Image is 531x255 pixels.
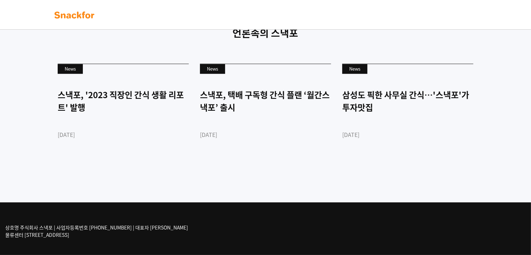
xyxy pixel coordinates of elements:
p: 언론속의 스낵포 [52,26,479,41]
div: News [58,64,83,74]
p: 상호명 주식회사 스낵포 | 사업자등록번호 [PHONE_NUMBER] | 대표자 [PERSON_NAME] 물류센터 [STREET_ADDRESS] [5,224,188,239]
div: [DATE] [342,130,473,139]
a: News 스낵포, 택배 구독형 간식 플랜 ‘월간스낵포’ 출시 [DATE] [200,64,331,163]
div: 스낵포, 택배 구독형 간식 플랜 ‘월간스낵포’ 출시 [200,88,331,114]
div: 삼성도 픽한 사무실 간식…'스낵포'가 투자맛집 [342,88,473,114]
div: [DATE] [200,130,331,139]
div: [DATE] [58,130,189,139]
div: News [200,64,225,74]
div: 스낵포, '2023 직장인 간식 생활 리포트' 발행 [58,88,189,114]
a: News 삼성도 픽한 사무실 간식…'스낵포'가 투자맛집 [DATE] [342,64,473,163]
a: News 스낵포, '2023 직장인 간식 생활 리포트' 발행 [DATE] [58,64,189,163]
img: background-main-color.svg [52,9,96,21]
div: News [342,64,367,74]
